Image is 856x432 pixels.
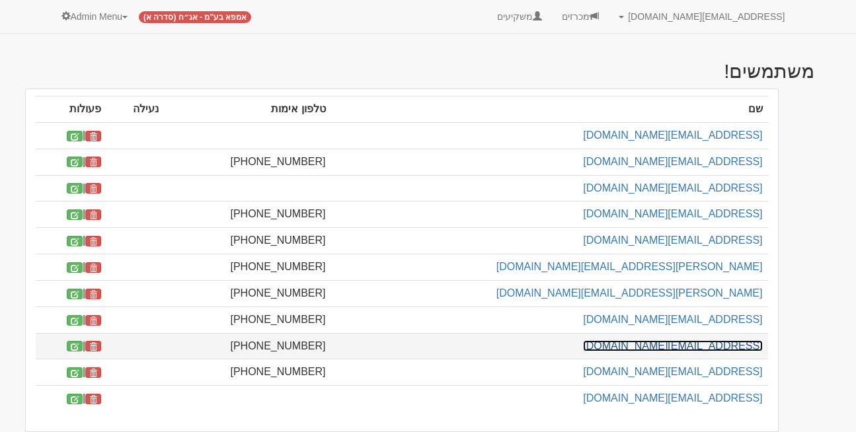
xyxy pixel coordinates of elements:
a: [PERSON_NAME][EMAIL_ADDRESS][DOMAIN_NAME] [496,261,763,272]
th: טלפון אימות [164,96,331,123]
td: | [36,306,107,333]
td: | [36,122,107,149]
td: | [36,280,107,306]
a: [PERSON_NAME][EMAIL_ADDRESS][DOMAIN_NAME] [496,287,763,299]
td: [PHONE_NUMBER] [164,228,331,254]
h2: משתמשים! [42,60,815,82]
td: | [36,149,107,175]
td: [PHONE_NUMBER] [164,333,331,359]
a: [EMAIL_ADDRESS][DOMAIN_NAME] [583,234,762,246]
th: נעילה [106,96,164,123]
td: | [36,175,107,201]
th: פעולות [36,96,107,123]
a: [EMAIL_ADDRESS][DOMAIN_NAME] [583,208,762,219]
span: אמפא בע"מ - אג״ח (סדרה א) [139,11,251,23]
a: [EMAIL_ADDRESS][DOMAIN_NAME] [583,129,762,141]
td: [PHONE_NUMBER] [164,254,331,281]
td: | [36,359,107,386]
a: [EMAIL_ADDRESS][DOMAIN_NAME] [583,340,762,351]
td: | [36,254,107,281]
a: [EMAIL_ADDRESS][DOMAIN_NAME] [583,314,762,325]
td: | [36,333,107,359]
td: | [36,228,107,254]
a: [EMAIL_ADDRESS][DOMAIN_NAME] [583,366,762,377]
td: | [36,201,107,228]
a: [EMAIL_ADDRESS][DOMAIN_NAME] [583,392,762,404]
a: [EMAIL_ADDRESS][DOMAIN_NAME] [583,156,762,167]
td: | [36,386,107,412]
td: [PHONE_NUMBER] [164,280,331,306]
th: שם [331,96,768,123]
td: [PHONE_NUMBER] [164,306,331,333]
td: [PHONE_NUMBER] [164,201,331,228]
td: [PHONE_NUMBER] [164,149,331,175]
a: [EMAIL_ADDRESS][DOMAIN_NAME] [583,182,762,194]
td: [PHONE_NUMBER] [164,359,331,386]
